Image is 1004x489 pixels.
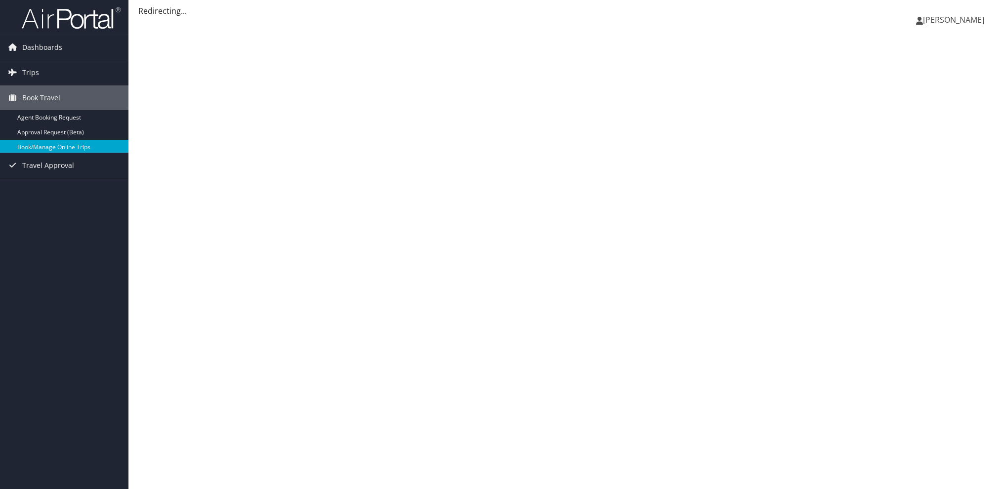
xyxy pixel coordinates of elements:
[22,85,60,110] span: Book Travel
[22,35,62,60] span: Dashboards
[923,14,984,25] span: [PERSON_NAME]
[22,6,121,30] img: airportal-logo.png
[22,60,39,85] span: Trips
[916,5,994,35] a: [PERSON_NAME]
[22,153,74,178] span: Travel Approval
[138,5,994,17] div: Redirecting...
